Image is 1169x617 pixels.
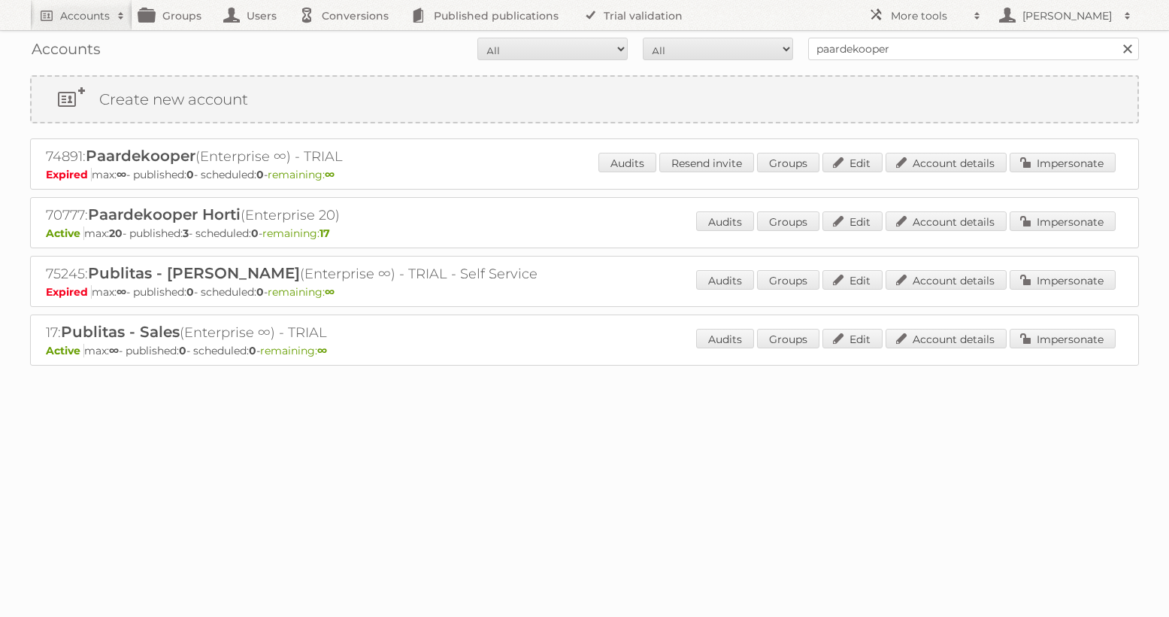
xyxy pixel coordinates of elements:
span: remaining: [268,168,335,181]
a: Edit [822,329,883,348]
span: remaining: [262,226,330,240]
h2: Accounts [60,8,110,23]
p: max: - published: - scheduled: - [46,344,1123,357]
a: Create new account [32,77,1137,122]
a: Impersonate [1010,153,1116,172]
strong: 0 [256,285,264,299]
span: Paardekooper Horti [88,205,241,223]
strong: 3 [183,226,189,240]
span: remaining: [260,344,327,357]
a: Groups [757,270,819,290]
strong: 0 [186,168,194,181]
p: max: - published: - scheduled: - [46,285,1123,299]
strong: 0 [251,226,259,240]
a: Impersonate [1010,270,1116,290]
a: Account details [886,329,1007,348]
span: remaining: [268,285,335,299]
strong: 0 [256,168,264,181]
p: max: - published: - scheduled: - [46,168,1123,181]
span: Paardekooper [86,147,195,165]
span: Expired [46,168,92,181]
strong: ∞ [117,168,126,181]
strong: ∞ [317,344,327,357]
strong: 17 [320,226,330,240]
a: Resend invite [659,153,754,172]
a: Account details [886,211,1007,231]
h2: 74891: (Enterprise ∞) - TRIAL [46,147,572,166]
a: Groups [757,211,819,231]
a: Audits [696,211,754,231]
a: Edit [822,211,883,231]
h2: 75245: (Enterprise ∞) - TRIAL - Self Service [46,264,572,284]
a: Audits [696,270,754,290]
strong: ∞ [117,285,126,299]
a: Groups [757,153,819,172]
h2: 70777: (Enterprise 20) [46,205,572,225]
span: Active [46,226,84,240]
a: Account details [886,153,1007,172]
a: Groups [757,329,819,348]
strong: ∞ [325,285,335,299]
a: Account details [886,270,1007,290]
a: Audits [696,329,754,348]
span: Active [46,344,84,357]
strong: 20 [109,226,123,240]
span: Publitas - [PERSON_NAME] [88,264,300,282]
p: max: - published: - scheduled: - [46,226,1123,240]
strong: ∞ [109,344,119,357]
h2: [PERSON_NAME] [1019,8,1116,23]
strong: 0 [186,285,194,299]
a: Audits [598,153,656,172]
strong: ∞ [325,168,335,181]
a: Edit [822,153,883,172]
h2: 17: (Enterprise ∞) - TRIAL [46,323,572,342]
strong: 0 [249,344,256,357]
a: Impersonate [1010,329,1116,348]
h2: More tools [891,8,966,23]
span: Publitas - Sales [61,323,180,341]
span: Expired [46,285,92,299]
a: Impersonate [1010,211,1116,231]
a: Edit [822,270,883,290]
strong: 0 [179,344,186,357]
